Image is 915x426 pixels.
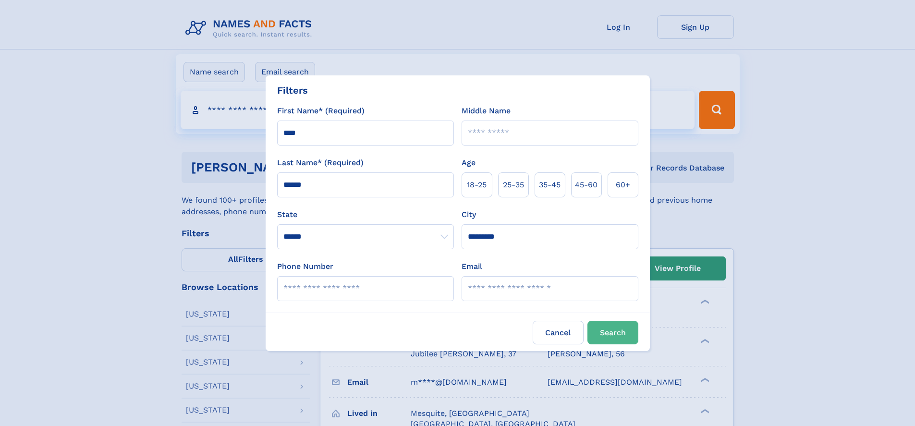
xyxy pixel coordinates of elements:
span: 35‑45 [539,179,561,191]
span: 18‑25 [467,179,487,191]
label: First Name* (Required) [277,105,365,117]
label: Cancel [533,321,584,344]
label: Age [462,157,476,169]
label: Email [462,261,482,272]
label: City [462,209,476,220]
label: Phone Number [277,261,333,272]
button: Search [587,321,638,344]
label: Last Name* (Required) [277,157,364,169]
span: 45‑60 [575,179,598,191]
label: State [277,209,454,220]
div: Filters [277,83,308,97]
span: 60+ [616,179,630,191]
label: Middle Name [462,105,511,117]
span: 25‑35 [503,179,524,191]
